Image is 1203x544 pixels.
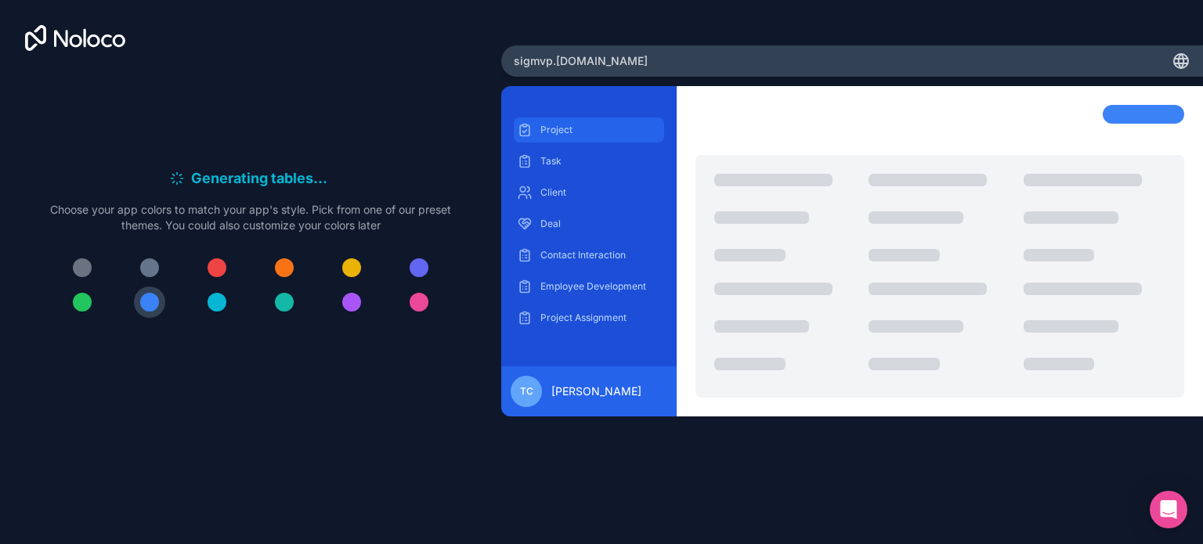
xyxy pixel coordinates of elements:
span: TC [520,385,533,398]
div: scrollable content [514,117,664,354]
p: Task [540,155,661,168]
p: Project [540,124,661,136]
p: Contact Interaction [540,249,661,261]
span: sigmvp .[DOMAIN_NAME] [514,53,648,69]
h6: Generating tables [191,168,332,189]
p: Client [540,186,661,199]
p: Choose your app colors to match your app's style. Pick from one of our preset themes. You could a... [50,202,451,233]
p: Deal [540,218,661,230]
div: Open Intercom Messenger [1150,491,1187,528]
span: [PERSON_NAME] [551,384,641,399]
p: Employee Development [540,280,661,293]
